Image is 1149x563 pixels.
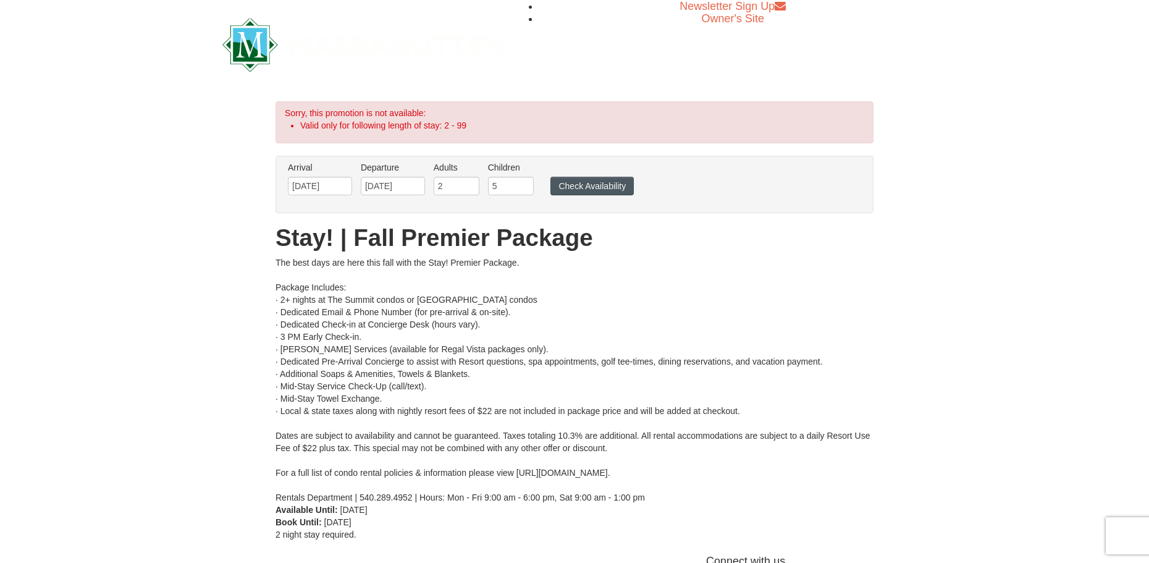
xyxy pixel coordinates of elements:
[276,517,322,527] strong: Book Until:
[276,530,356,540] span: 2 night stay required.
[276,256,873,504] div: The best days are here this fall with the Stay! Premier Package. Package Includes: · 2+ nights at...
[300,119,851,132] li: Valid only for following length of stay: 2 - 99
[361,161,425,174] label: Departure
[324,517,351,527] span: [DATE]
[702,12,764,25] a: Owner's Site
[288,161,352,174] label: Arrival
[434,161,479,174] label: Adults
[276,505,338,515] strong: Available Until:
[550,177,634,195] button: Check Availability
[276,101,873,143] div: Sorry, this promotion is not available:
[222,28,505,57] a: Massanutten Resort
[222,18,505,72] img: Massanutten Resort Logo
[340,505,368,515] span: [DATE]
[488,161,534,174] label: Children
[276,226,873,250] h1: Stay! | Fall Premier Package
